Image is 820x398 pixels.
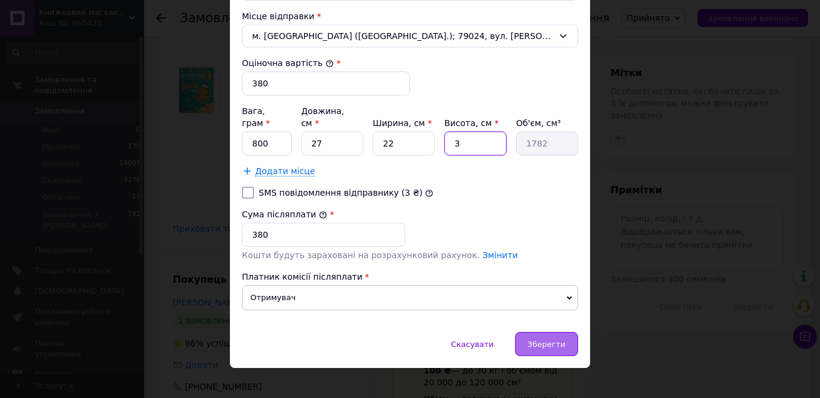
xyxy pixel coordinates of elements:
label: Оціночна вартість [242,58,334,68]
span: Додати місце [255,166,315,176]
label: Ширина, см [373,118,432,128]
span: Отримувач [242,285,578,310]
label: Сума післяплати [242,210,327,219]
a: Змінити [483,250,518,260]
div: Місце відправки [242,10,578,22]
span: м. [GEOGRAPHIC_DATA] ([GEOGRAPHIC_DATA].); 79024, вул. [PERSON_NAME][STREET_ADDRESS] [252,30,553,42]
span: Кошти будуть зараховані на розрахунковий рахунок. [242,250,518,260]
label: Висота, см [444,118,498,128]
span: Зберегти [528,340,565,349]
span: Скасувати [451,340,493,349]
label: Вага, грам [242,106,270,128]
span: Платник комісії післяплати [242,272,363,282]
label: Довжина, см [301,106,345,128]
label: SMS повідомлення відправнику (3 ₴) [259,188,423,197]
div: Об'єм, см³ [516,117,578,129]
